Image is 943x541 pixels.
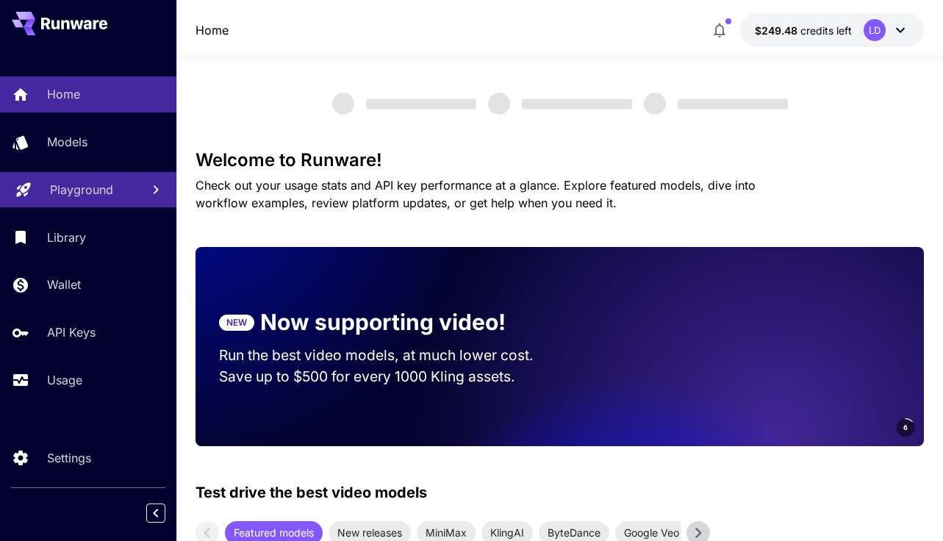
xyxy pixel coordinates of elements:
[196,21,229,39] a: Home
[50,181,113,198] p: Playground
[481,525,533,540] span: KlingAI
[755,23,852,38] div: $249.47694
[740,13,924,47] button: $249.47694LD
[755,24,800,37] span: $249.48
[196,21,229,39] nav: breadcrumb
[903,422,908,433] span: 6
[225,525,323,540] span: Featured models
[47,323,96,341] p: API Keys
[146,504,165,523] button: Collapse sidebar
[260,306,506,339] p: Now supporting video!
[196,481,427,504] p: Test drive the best video models
[539,525,609,540] span: ByteDance
[47,449,91,467] p: Settings
[329,525,411,540] span: New releases
[47,85,80,103] p: Home
[196,150,924,171] h3: Welcome to Runware!
[864,19,886,41] div: LD
[219,366,536,387] p: Save up to $500 for every 1000 Kling assets.
[417,525,476,540] span: MiniMax
[47,133,87,151] p: Models
[226,316,247,329] p: NEW
[615,525,688,540] span: Google Veo
[219,345,536,366] p: Run the best video models, at much lower cost.
[800,24,852,37] span: credits left
[196,178,756,210] span: Check out your usage stats and API key performance at a glance. Explore featured models, dive int...
[47,276,81,293] p: Wallet
[47,229,86,246] p: Library
[157,500,176,526] div: Collapse sidebar
[47,371,82,389] p: Usage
